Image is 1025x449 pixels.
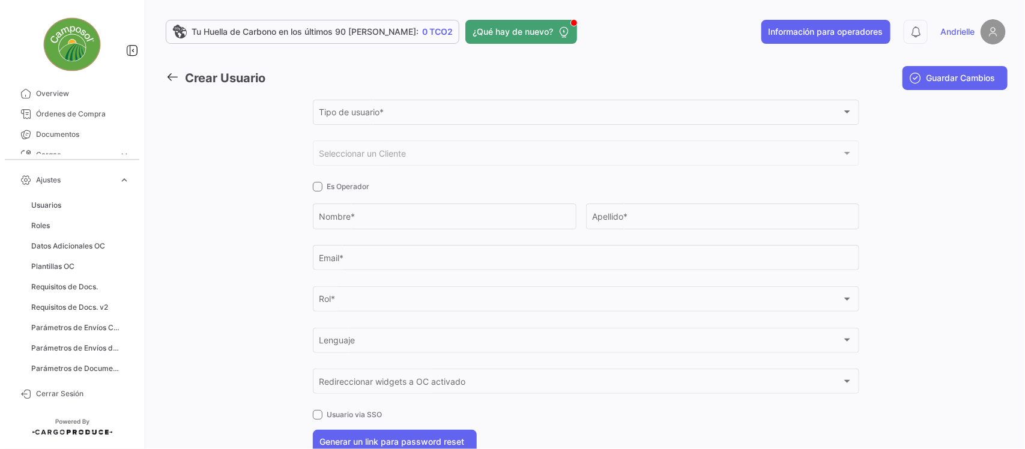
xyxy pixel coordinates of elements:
span: Plantillas OC [31,261,74,272]
a: Tu Huella de Carbono en los últimos 90 [PERSON_NAME]:0 TCO2 [166,20,459,44]
span: ¿Qué hay de nuevo? [473,26,553,38]
a: Requisitos de Docs. v2 [26,298,135,316]
span: Seleccionar un Cliente [319,151,842,161]
a: Parámetros de Documentos [26,360,135,378]
span: Documentos [36,129,130,140]
a: Documentos [10,124,135,145]
span: Usuarios [31,200,61,211]
span: Requisitos de Docs. [31,282,98,292]
span: Datos Adicionales OC [31,241,105,252]
span: expand_more [119,149,130,160]
img: d0e946ec-b6b7-478a-95a2-5c59a4021789.jpg [42,14,102,74]
span: Guardar Cambios [927,72,996,84]
a: Usuarios [26,196,135,214]
span: Parámetros de Envíos Cargas Marítimas [31,322,122,333]
a: Overview [10,83,135,104]
button: Información para operadores [761,20,890,44]
span: Tu Huella de Carbono en los últimos 90 [PERSON_NAME]: [192,26,419,38]
span: Tipo de usuario * [319,109,842,119]
span: 0 TCO2 [422,26,453,38]
span: Andrielle [940,26,975,38]
a: Plantillas OC [26,258,135,276]
a: Requisitos de Docs. [26,278,135,296]
span: Es Operador [327,181,370,192]
a: Órdenes de Compra [10,104,135,124]
button: ¿Qué hay de nuevo? [465,20,577,44]
button: Guardar Cambios [903,66,1008,90]
span: Redireccionar widgets a OC activado [319,379,842,389]
a: Parámetros de Envíos de Cargas Terrestres [26,339,135,357]
span: Cerrar Sesión [36,388,130,399]
span: Overview [36,88,130,99]
span: expand_more [119,175,130,185]
h3: Crear Usuario [185,70,265,87]
span: Roles [31,220,50,231]
a: Parámetros de Envíos Cargas Marítimas [26,319,135,337]
span: Usuario via SSO [327,409,382,420]
span: Órdenes de Compra [36,109,130,119]
a: Roles [26,217,135,235]
span: Ajustes [36,175,114,185]
span: Requisitos de Docs. v2 [31,302,108,313]
span: Cargas [36,149,114,160]
a: Datos Adicionales OC [26,237,135,255]
img: placeholder-user.png [981,19,1006,44]
span: Parámetros de Documentos [31,363,122,374]
span: Rol * [319,297,842,307]
span: Lenguaje [319,337,842,348]
span: Parámetros de Envíos de Cargas Terrestres [31,343,122,354]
